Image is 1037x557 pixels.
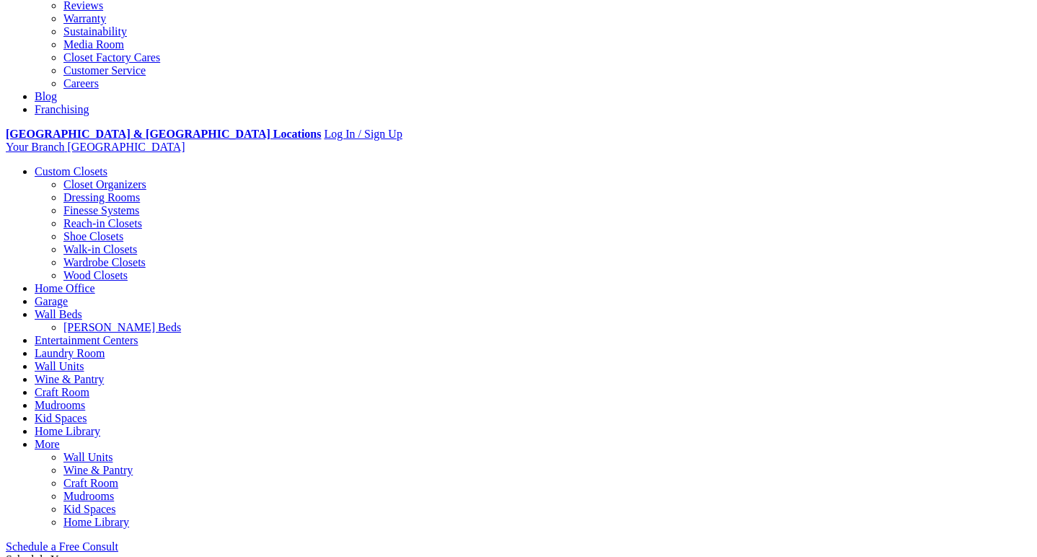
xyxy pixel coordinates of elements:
[35,347,105,359] a: Laundry Room
[324,128,402,140] a: Log In / Sign Up
[35,295,68,307] a: Garage
[63,217,142,229] a: Reach-in Closets
[63,490,114,502] a: Mudrooms
[63,77,99,89] a: Careers
[63,243,137,255] a: Walk-in Closets
[63,25,127,38] a: Sustainability
[63,269,128,281] a: Wood Closets
[63,64,146,76] a: Customer Service
[63,191,140,203] a: Dressing Rooms
[63,178,146,190] a: Closet Organizers
[35,103,89,115] a: Franchising
[6,540,118,553] a: Schedule a Free Consult (opens a dropdown menu)
[35,399,85,411] a: Mudrooms
[35,386,89,398] a: Craft Room
[63,477,118,489] a: Craft Room
[35,438,60,450] a: More menu text will display only on big screen
[63,464,133,476] a: Wine & Pantry
[35,308,82,320] a: Wall Beds
[63,12,106,25] a: Warranty
[63,451,112,463] a: Wall Units
[35,90,57,102] a: Blog
[35,373,104,385] a: Wine & Pantry
[35,334,138,346] a: Entertainment Centers
[63,38,124,51] a: Media Room
[35,412,87,424] a: Kid Spaces
[63,321,181,333] a: [PERSON_NAME] Beds
[6,141,185,153] a: Your Branch [GEOGRAPHIC_DATA]
[35,165,107,177] a: Custom Closets
[63,51,160,63] a: Closet Factory Cares
[63,503,115,515] a: Kid Spaces
[6,141,64,153] span: Your Branch
[63,230,123,242] a: Shoe Closets
[67,141,185,153] span: [GEOGRAPHIC_DATA]
[35,360,84,372] a: Wall Units
[35,425,100,437] a: Home Library
[35,282,95,294] a: Home Office
[63,204,139,216] a: Finesse Systems
[63,516,129,528] a: Home Library
[63,256,146,268] a: Wardrobe Closets
[6,128,321,140] a: [GEOGRAPHIC_DATA] & [GEOGRAPHIC_DATA] Locations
